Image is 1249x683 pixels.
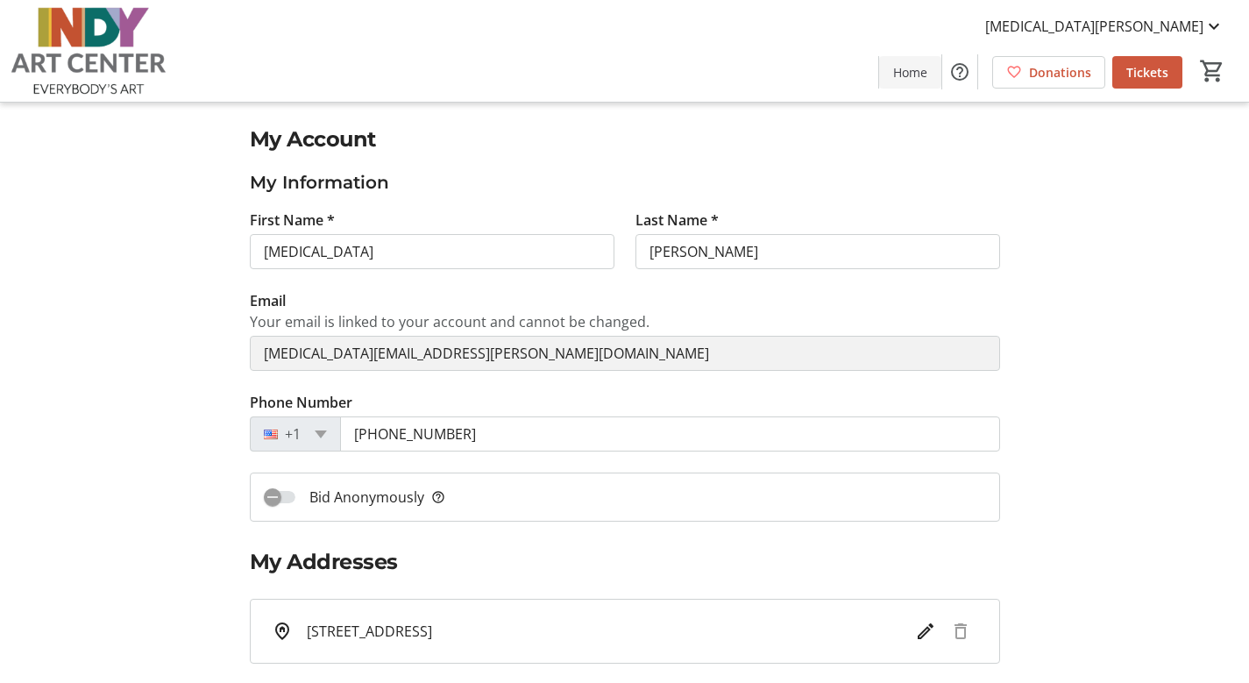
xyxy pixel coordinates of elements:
span: [STREET_ADDRESS] [307,621,432,642]
button: Help [942,54,977,89]
img: Indy Art Center's Logo [11,7,167,95]
span: Tickets [1126,63,1168,82]
span: Bid Anonymously [309,487,445,508]
span: [MEDICAL_DATA][PERSON_NAME] [985,16,1203,37]
a: Tickets [1112,56,1182,89]
a: Donations [992,56,1105,89]
a: Home [879,56,941,89]
button: Cart [1196,55,1228,87]
mat-icon: help_outline [431,487,445,508]
div: Your email is linked to your account and cannot be changed. [250,311,1000,332]
button: [MEDICAL_DATA][PERSON_NAME] [971,12,1238,40]
input: (201) 555-0123 [340,416,1000,452]
h3: My Information [250,169,1000,196]
h2: My Addresses [250,546,1000,578]
label: Last Name * [635,210,719,231]
h2: My Account [250,124,1000,155]
label: Phone Number [250,392,352,413]
span: Home [893,63,927,82]
label: Email [250,290,286,311]
label: First Name * [250,210,335,231]
button: Edit address [908,614,943,649]
span: Donations [1029,63,1091,82]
